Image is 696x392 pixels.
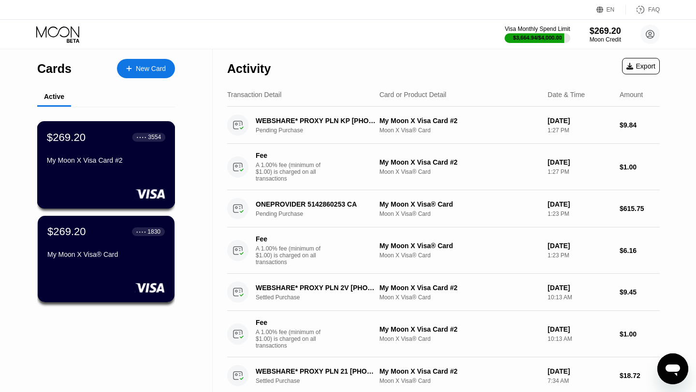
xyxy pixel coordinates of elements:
div: My Moon X Visa Card #2 [379,158,540,166]
div: $615.75 [620,205,660,212]
div: Visa Monthly Spend Limit [505,26,570,32]
div: EN [596,5,626,14]
div: New Card [117,59,175,78]
div: 10:13 AM [548,336,612,342]
div: 1:27 PM [548,127,612,134]
div: [DATE] [548,284,612,292]
div: Date & Time [548,91,585,98]
div: Card or Product Detail [379,91,447,98]
div: Export [622,58,660,74]
div: Moon Credit [590,36,621,43]
div: Pending Purchase [256,127,386,134]
div: $269.20 [47,131,86,143]
div: FeeA 1.00% fee (minimum of $1.00) is charged on all transactionsMy Moon X Visa Card #2Moon X Visa... [227,144,660,190]
div: Moon X Visa® Card [379,336,540,342]
div: Export [626,62,655,70]
div: Pending Purchase [256,210,386,217]
div: My Moon X Visa® Card [379,200,540,208]
div: $6.16 [620,247,660,254]
div: ONEPROVIDER 5142860253 CAPending PurchaseMy Moon X Visa® CardMoon X Visa® Card[DATE]1:23 PM$615.75 [227,190,660,227]
div: Fee [256,152,323,159]
div: Moon X Visa® Card [379,168,540,175]
div: 1:23 PM [548,210,612,217]
div: $1.00 [620,163,660,171]
div: Visa Monthly Spend Limit$3,664.94/$4,000.00 [505,26,570,43]
div: My Moon X Visa® Card [47,251,165,258]
div: $269.20● ● ● ●1830My Moon X Visa® Card [38,216,174,302]
div: New Card [136,65,166,73]
div: FAQ [626,5,660,14]
div: $3,664.94 / $4,000.00 [513,35,562,41]
div: [DATE] [548,200,612,208]
div: 7:34 AM [548,378,612,384]
div: My Moon X Visa Card #2 [379,325,540,333]
div: Moon X Visa® Card [379,294,540,301]
div: WEBSHARE* PROXY PLN KP [PHONE_NUMBER] US [256,117,377,125]
div: 3554 [148,134,161,140]
div: 1:27 PM [548,168,612,175]
div: My Moon X Visa Card #2 [47,156,165,164]
div: 10:13 AM [548,294,612,301]
div: My Moon X Visa Card #2 [379,284,540,292]
div: ONEPROVIDER 5142860253 CA [256,200,377,208]
div: Activity [227,62,271,76]
div: Moon X Visa® Card [379,127,540,134]
div: FAQ [648,6,660,13]
div: Cards [37,62,72,76]
div: [DATE] [548,117,612,125]
div: Active [44,93,64,100]
div: ● ● ● ● [136,230,146,233]
div: Fee [256,235,323,243]
div: Settled Purchase [256,378,386,384]
div: $269.20 [47,225,86,238]
div: [DATE] [548,325,612,333]
div: My Moon X Visa Card #2 [379,367,540,375]
div: [DATE] [548,367,612,375]
div: WEBSHARE* PROXY PLN 2V [PHONE_NUMBER] US [256,284,377,292]
div: EN [607,6,615,13]
div: WEBSHARE* PROXY PLN KP [PHONE_NUMBER] USPending PurchaseMy Moon X Visa Card #2Moon X Visa® Card[D... [227,107,660,144]
div: A 1.00% fee (minimum of $1.00) is charged on all transactions [256,162,328,182]
div: A 1.00% fee (minimum of $1.00) is charged on all transactions [256,329,328,349]
iframe: Кнопка запуска окна обмена сообщениями [657,353,688,384]
div: WEBSHARE* PROXY PLN 21 [PHONE_NUMBER] US [256,367,377,375]
div: A 1.00% fee (minimum of $1.00) is charged on all transactions [256,245,328,266]
div: Amount [620,91,643,98]
div: $1.00 [620,330,660,338]
div: My Moon X Visa® Card [379,242,540,250]
div: Moon X Visa® Card [379,210,540,217]
div: Fee [256,319,323,326]
div: FeeA 1.00% fee (minimum of $1.00) is charged on all transactionsMy Moon X Visa® CardMoon X Visa® ... [227,227,660,274]
div: 1830 [147,228,160,235]
div: $18.72 [620,372,660,379]
div: $9.84 [620,121,660,129]
div: Moon X Visa® Card [379,378,540,384]
div: My Moon X Visa Card #2 [379,117,540,125]
div: Moon X Visa® Card [379,252,540,259]
div: [DATE] [548,158,612,166]
div: [DATE] [548,242,612,250]
div: $269.20 [590,26,621,36]
div: $269.20Moon Credit [590,26,621,43]
div: Settled Purchase [256,294,386,301]
div: FeeA 1.00% fee (minimum of $1.00) is charged on all transactionsMy Moon X Visa Card #2Moon X Visa... [227,311,660,357]
div: ● ● ● ● [137,136,146,139]
div: 1:23 PM [548,252,612,259]
div: $9.45 [620,288,660,296]
div: WEBSHARE* PROXY PLN 2V [PHONE_NUMBER] USSettled PurchaseMy Moon X Visa Card #2Moon X Visa® Card[D... [227,274,660,311]
div: $269.20● ● ● ●3554My Moon X Visa Card #2 [38,122,174,208]
div: Transaction Detail [227,91,281,98]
